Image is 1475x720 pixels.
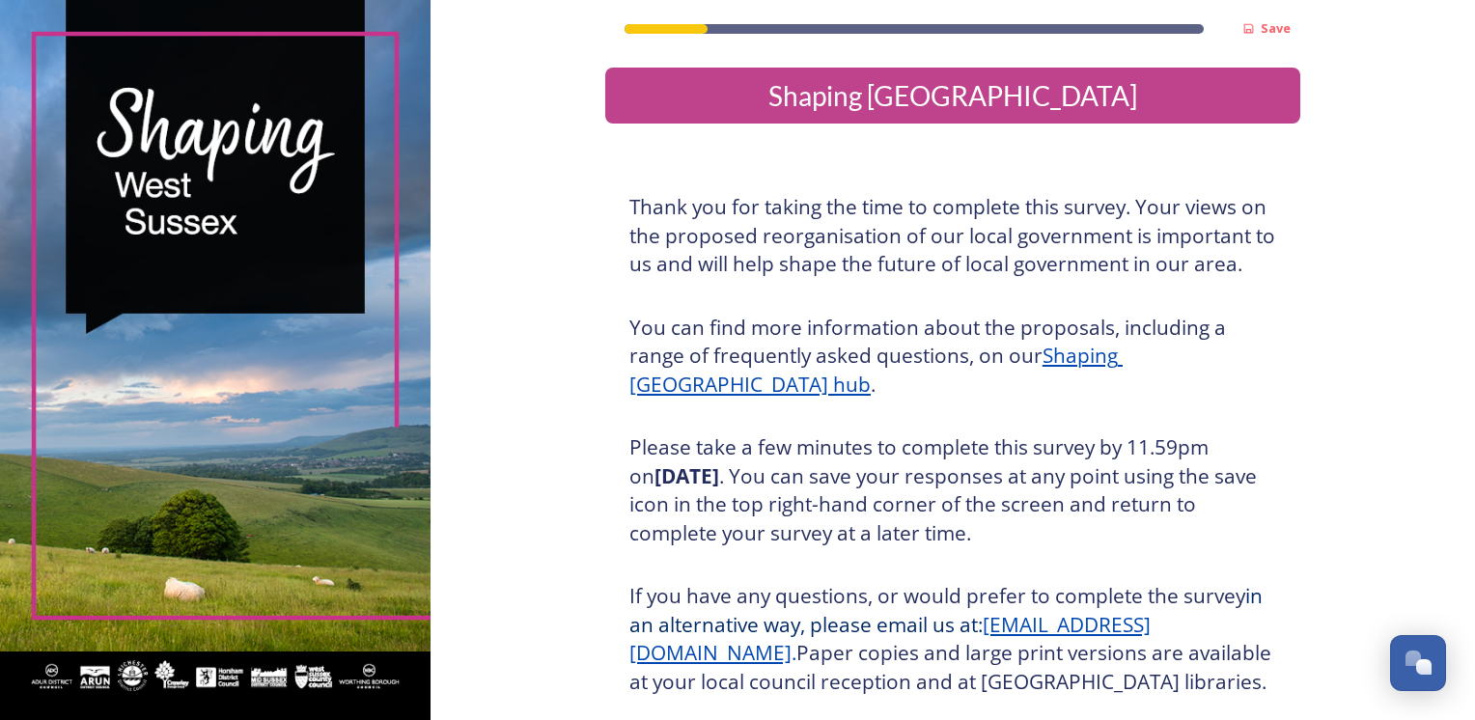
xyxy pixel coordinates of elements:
[629,582,1267,638] span: in an alternative way, please email us at:
[629,582,1276,696] h3: If you have any questions, or would prefer to complete the survey Paper copies and large print ve...
[629,193,1276,279] h3: Thank you for taking the time to complete this survey. Your views on the proposed reorganisation ...
[613,75,1293,116] div: Shaping [GEOGRAPHIC_DATA]
[629,433,1276,547] h3: Please take a few minutes to complete this survey by 11.59pm on . You can save your responses at ...
[629,342,1123,398] a: Shaping [GEOGRAPHIC_DATA] hub
[1261,19,1291,37] strong: Save
[654,462,719,489] strong: [DATE]
[1390,635,1446,691] button: Open Chat
[629,611,1151,667] a: [EMAIL_ADDRESS][DOMAIN_NAME]
[629,314,1276,400] h3: You can find more information about the proposals, including a range of frequently asked question...
[792,639,796,666] span: .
